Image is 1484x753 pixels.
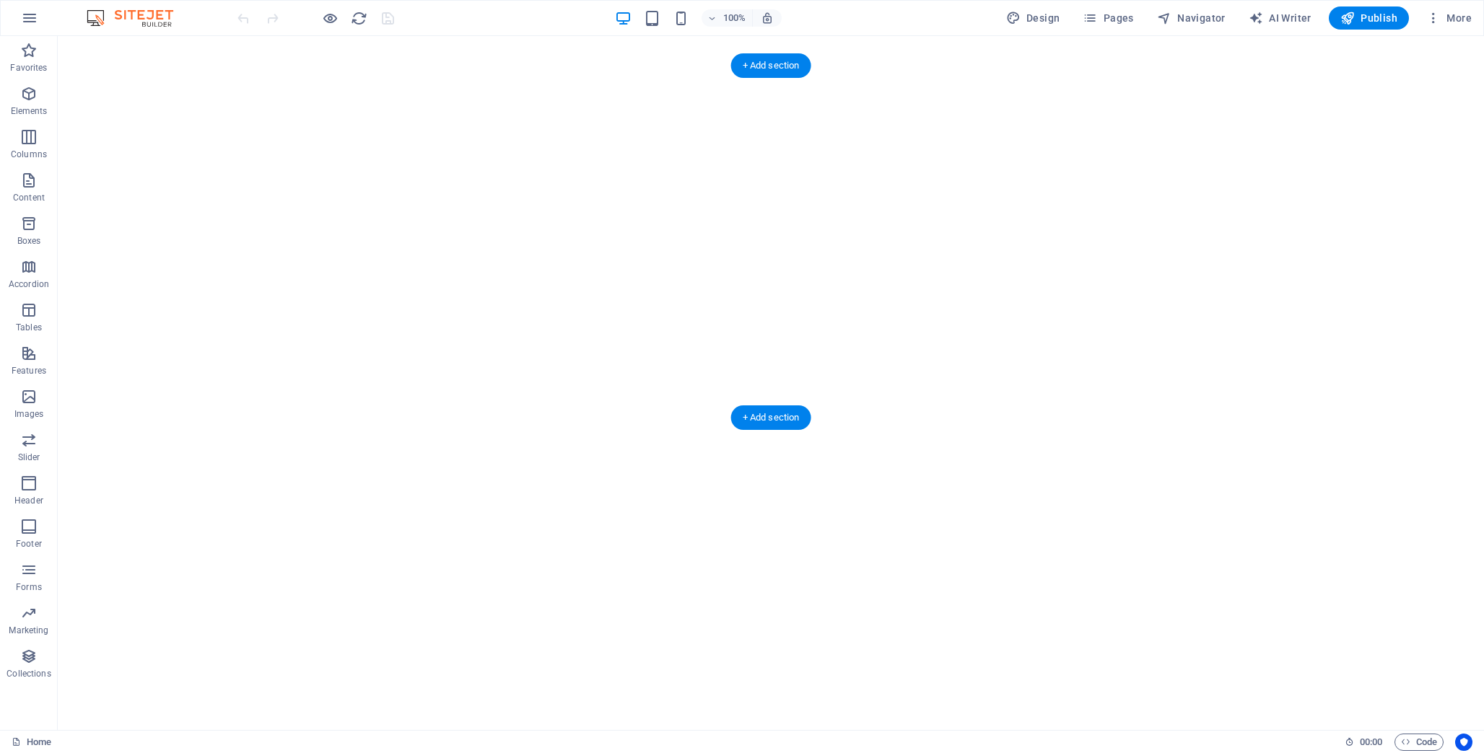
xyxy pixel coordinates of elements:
p: Columns [11,149,47,160]
p: Tables [16,322,42,333]
span: AI Writer [1249,11,1311,25]
p: Content [13,192,45,203]
button: AI Writer [1243,6,1317,30]
div: + Add section [731,53,811,78]
h6: Session time [1345,734,1383,751]
a: Click to cancel selection. Double-click to open Pages [12,734,51,751]
button: Pages [1077,6,1139,30]
button: Usercentrics [1455,734,1472,751]
p: Images [14,408,44,420]
button: 100% [702,9,753,27]
button: Design [1000,6,1066,30]
button: Publish [1329,6,1409,30]
p: Header [14,495,43,506]
p: Footer [16,538,42,550]
span: Publish [1340,11,1397,25]
p: Elements [11,105,48,117]
button: Code [1394,734,1444,751]
button: More [1420,6,1478,30]
p: Features [12,365,46,376]
span: Design [1006,11,1060,25]
span: Code [1401,734,1437,751]
p: Boxes [17,235,41,247]
p: Slider [18,452,40,463]
span: More [1426,11,1472,25]
p: Marketing [9,625,48,636]
p: Forms [16,581,42,593]
img: Editor Logo [83,9,191,27]
span: Navigator [1157,11,1226,25]
p: Accordion [9,278,49,290]
span: Pages [1083,11,1133,25]
button: Navigator [1151,6,1231,30]
div: + Add section [731,405,811,430]
h6: 100% [723,9,746,27]
button: reload [350,9,367,27]
div: Design (Ctrl+Alt+Y) [1000,6,1066,30]
p: Collections [6,668,51,679]
p: Favorites [10,62,47,74]
span: : [1370,736,1372,747]
span: 00 00 [1360,734,1382,751]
